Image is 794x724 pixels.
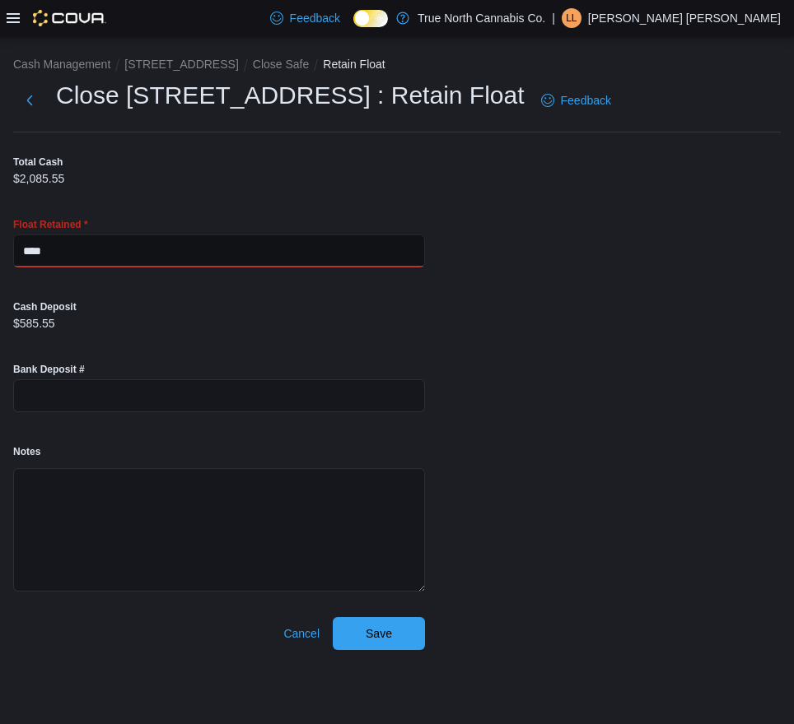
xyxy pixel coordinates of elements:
[124,58,238,71] button: [STREET_ADDRESS]
[283,625,320,642] span: Cancel
[13,445,40,458] label: Notes
[13,218,88,231] label: Float Retained *
[566,8,577,28] span: LL
[56,79,525,112] h1: Close [STREET_ADDRESS] : Retain Float
[13,155,63,169] label: Total Cash
[13,363,85,376] label: Bank Deposit #
[552,8,555,28] p: |
[353,10,388,27] input: Dark Mode
[253,58,309,71] button: Close Safe
[562,8,581,28] div: Loveleen Loveleen
[13,56,781,76] nav: An example of EuiBreadcrumbs
[323,58,385,71] button: Retain Float
[333,617,425,650] button: Save
[561,92,611,109] span: Feedback
[33,10,106,26] img: Cova
[13,300,77,313] label: Cash Deposit
[13,84,46,117] button: Next
[277,617,326,650] button: Cancel
[264,2,347,35] a: Feedback
[13,317,55,330] p: $585.55
[290,10,340,26] span: Feedback
[535,84,618,117] a: Feedback
[588,8,781,28] p: [PERSON_NAME] [PERSON_NAME]
[366,625,392,642] span: Save
[13,58,110,71] button: Cash Management
[13,172,64,185] p: $2,085.55
[418,8,545,28] p: True North Cannabis Co.
[353,27,354,28] span: Dark Mode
